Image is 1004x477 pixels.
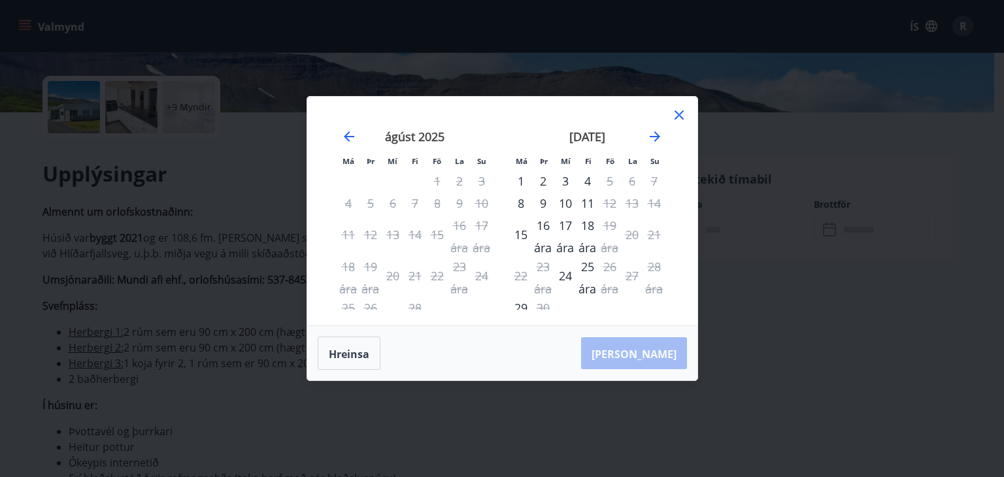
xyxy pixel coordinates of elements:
[433,156,441,166] font: Fö
[621,214,643,255] td: Ekki í boði. laugardagur, 20. september 2025
[360,297,382,338] td: Ekki í boði. þriðjudagur, 26. ágúst 2025
[360,214,382,255] td: Ekki í boði. þriðjudagur, 12. ágúst 2025
[562,173,569,189] font: 3
[540,195,546,211] font: 9
[577,214,599,255] td: Veldu fimmtudag, 18. september 2025 sem innritunardag. Það er laust.
[643,192,665,214] td: Ekki í boði. sunnudagur, 14. september 2025
[412,156,418,166] font: Fi
[426,214,448,255] td: Ekki í boði. föstudagur, 15. ágúst 2025
[360,255,382,297] td: Ekki í boði. þriðjudagur, 19. ágúst 2025
[532,214,554,255] td: Veldu þriðjudaginn 16. september 2025 sem innritunardag. Það er laust.
[471,255,493,297] td: Ekki í boði. sunnudagur, 24. ágúst 2025
[607,173,613,189] font: 5
[382,255,404,297] td: Ekki í boði. miðvikudagur, 20. ágúst 2025
[516,156,527,166] font: Má
[323,112,682,310] div: Dagatal
[534,218,552,255] font: 16 ára
[343,156,354,166] font: Má
[426,297,448,338] td: Ekki í boði. föstudagur, 29. ágúst 2025
[532,297,554,319] div: Aðeins útritun í boði
[599,255,621,278] div: Aðeins útritun í boði
[584,173,591,189] font: 4
[561,156,571,166] font: Mí
[599,214,621,255] td: Ekki í boði. föstudagur, 19. september 2025
[650,156,660,166] font: Su
[532,192,554,214] td: Veldu þriðjudaginn 9. september 2025 sem innritunardag. Það er laust.
[510,255,532,297] td: Ekki í boði. mánudagur, 22. september 2025
[556,218,574,255] font: 17 ára
[577,170,599,192] td: Veldu fimmtudag, 4. september 2025 sem innritunardag. Það er laust.
[382,192,404,214] td: Ekki í boði. miðvikudagur, 6. ágúst 2025
[601,218,618,255] font: 19 ára
[578,259,596,297] font: 25 ára
[532,170,554,192] td: Veldu þriðjudaginn 2. september 2025 sem innritunardag. Það er laust.
[554,214,577,255] td: Veldu miðvikudag, 17. september 2025 sem innritunardag. Það er laust.
[599,192,621,214] div: Aðeins útritun í boði
[448,214,471,255] td: Ekki í boði. laugardagur, 16. ágúst 2025
[360,192,382,214] td: Ekki í boði. þriðjudagur, 5. ágúst 2025
[510,297,532,319] div: Aðeins innritun í boði
[559,268,572,284] font: 24
[628,156,637,166] font: La
[599,170,621,192] div: Aðeins útritun í boði
[540,173,546,189] font: 2
[554,192,577,214] td: Veldu miðvikudag, 10. september 2025 sem innritunardag. Það er laust.
[448,170,471,192] td: Ekki í boði. laugardagur, 2. ágúst 2025
[510,192,532,214] td: Veldu innritunardaginn mánudaginn 8. september 2025. Það er laust.
[554,265,577,287] div: Aðeins innritun í boði
[510,297,532,319] td: Veldu innritunardaginn mánudaginn 29. september 2025. Það er laust.
[426,192,448,214] td: Ekki í boði. föstudagur, 8. ágúst 2025
[585,156,592,166] font: Fi
[404,297,426,338] td: Ekki í boði. fimmtudagur, 28. ágúst 2025
[510,170,532,192] div: Aðeins innritun í boði
[510,223,532,246] div: Aðeins innritun í boði
[382,297,404,338] td: Ekki í boði. miðvikudagur, 27. ágúst 2025
[603,195,616,211] font: 12
[577,192,599,214] td: Veldu fimmtudag, 11. september 2025 sem innritunardag. Það er laust.
[367,156,375,166] font: Þr
[559,195,572,211] font: 10
[578,218,596,255] font: 18 ára
[404,214,426,255] td: Ekki í boði. fimmtudagur, 14. ágúst 2025
[448,297,471,338] td: Ekki í boði. laugardagur, 30. ágúst 2025
[455,156,464,166] font: La
[510,192,532,214] div: Aðeins innritun í boði
[518,195,524,211] font: 8
[341,129,357,144] div: Færðu aftur á bak til að skipta yfir í fyrri mánuð.
[599,255,621,297] td: Ekki í boði. föstudagur, 26. september 2025
[448,192,471,214] td: Ekki í boði. laugardagur, 9. ágúst 2025
[577,255,599,297] td: Veldu fimmtudaginn 25. september 2025 sem innritunardag. Það er laust.
[477,156,486,166] font: Su
[404,255,426,297] td: Ekki í boði. fimmtudagur, 21. ágúst 2025
[621,192,643,214] td: Ekki í boði. laugardagur, 13. september 2025
[337,255,360,297] td: Ekki í boði. mánudagur, 18. ágúst 2025
[385,129,444,144] font: ágúst 2025
[388,156,397,166] font: Mí
[329,346,369,361] font: Hreinsa
[647,129,663,144] div: Færðu þig áfram til að skipta yfir í næsta mánuð.
[471,192,493,214] td: Ekki í boði. sunnudagur, 10. ágúst 2025
[643,170,665,192] td: Ekki í boði. sunnudagur, 7. september 2025
[643,255,665,297] td: Ekki í boði. sunnudagur, 28. september 2025
[601,259,618,297] font: 26 ára
[532,297,554,319] td: Ekki í boði. þriðjudagur, 30. september 2025
[599,170,621,192] td: Ekki í boði. föstudagur, 5. september 2025
[621,170,643,192] td: Ekki í boði. laugardagur, 6. september 2025
[643,214,665,255] td: Ekki í boði. sunnudagur, 21. september 2025
[337,192,360,214] td: Ekki í boði. mánudagur, 4. ágúst 2025
[318,337,380,370] button: Hreinsa
[554,255,577,297] td: Veldu miðvikudag, 24. september 2025 sem innritunardag. Það er laust.
[540,156,548,166] font: Þr
[426,255,448,297] td: Ekki í boði. föstudagur, 22. ágúst 2025
[514,227,527,242] font: 15
[337,297,360,338] td: Ekki í boði. mánudagur, 25. ágúst 2025
[532,255,554,297] td: Ekki í boði. þriðjudagur, 23. september 2025
[426,170,448,192] td: Ekki í boði. föstudagur, 1. ágúst 2025
[554,170,577,192] td: Veldu miðvikudag, 3. september 2025 sem innritunardag. Það er laust.
[606,156,614,166] font: Fö
[599,214,621,237] div: Aðeins útritun í boði
[569,129,605,144] font: [DATE]
[404,192,426,214] td: Ekki í boði. fimmtudagur, 7. ágúst 2025
[537,300,550,316] font: 30
[518,173,524,189] font: 1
